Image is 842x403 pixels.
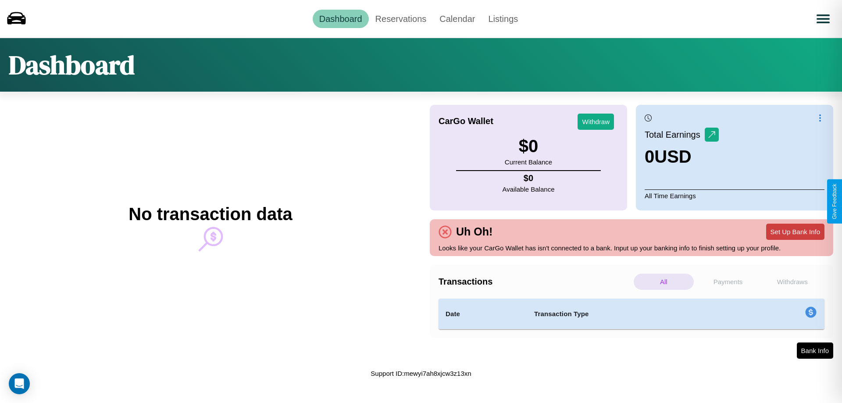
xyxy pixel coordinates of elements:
[9,373,30,394] div: Open Intercom Messenger
[578,114,614,130] button: Withdraw
[446,309,520,319] h4: Date
[439,277,631,287] h4: Transactions
[371,367,471,379] p: Support ID: mewyi7ah8xjcw3z13xn
[369,10,433,28] a: Reservations
[534,309,733,319] h4: Transaction Type
[313,10,369,28] a: Dashboard
[503,183,555,195] p: Available Balance
[645,189,824,202] p: All Time Earnings
[439,116,493,126] h4: CarGo Wallet
[439,299,824,329] table: simple table
[433,10,482,28] a: Calendar
[482,10,524,28] a: Listings
[645,127,705,143] p: Total Earnings
[762,274,822,290] p: Withdraws
[811,7,835,31] button: Open menu
[698,274,758,290] p: Payments
[505,136,552,156] h3: $ 0
[766,224,824,240] button: Set Up Bank Info
[9,47,135,83] h1: Dashboard
[505,156,552,168] p: Current Balance
[634,274,694,290] p: All
[439,242,824,254] p: Looks like your CarGo Wallet has isn't connected to a bank. Input up your banking info to finish ...
[645,147,719,167] h3: 0 USD
[503,173,555,183] h4: $ 0
[128,204,292,224] h2: No transaction data
[831,184,838,219] div: Give Feedback
[452,225,497,238] h4: Uh Oh!
[797,342,833,359] button: Bank Info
